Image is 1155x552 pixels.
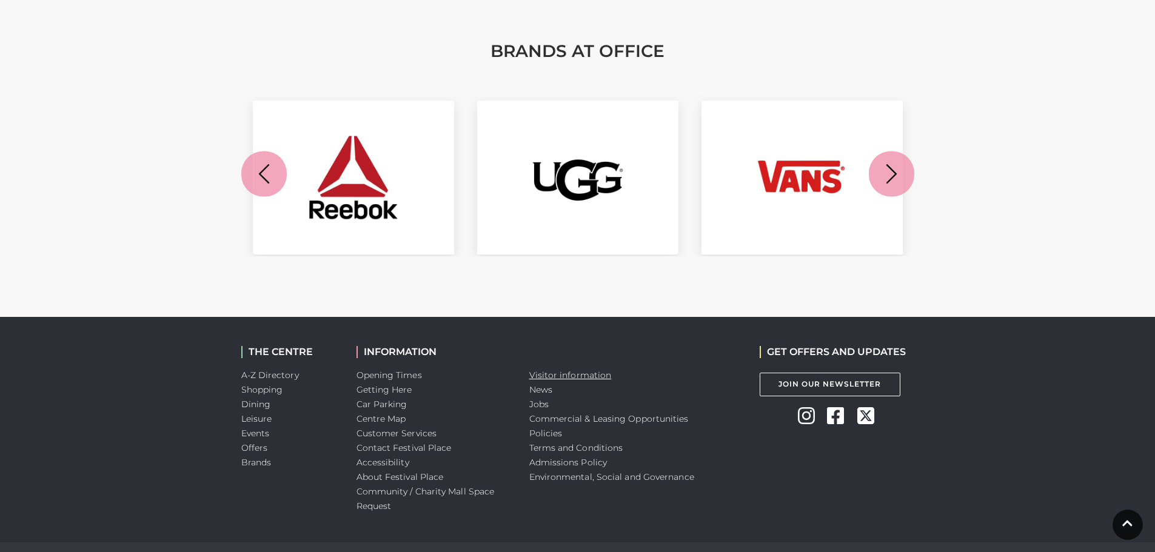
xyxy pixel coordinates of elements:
[357,399,407,410] a: Car Parking
[357,457,409,468] a: Accessibility
[357,413,406,424] a: Centre Map
[241,428,270,439] a: Events
[760,373,900,396] a: Join Our Newsletter
[357,471,444,482] a: About Festival Place
[529,442,623,453] a: Terms and Conditions
[760,346,906,357] h2: GET OFFERS AND UPDATES
[241,41,914,61] h3: BRANDS AT OFFICE
[357,384,412,395] a: Getting Here
[241,413,272,424] a: Leisure
[241,442,268,453] a: Offers
[357,346,511,357] h2: INFORMATION
[241,399,271,410] a: Dining
[357,370,422,381] a: Opening Times
[357,442,452,453] a: Contact Festival Place
[529,413,689,424] a: Commercial & Leasing Opportunities
[529,457,608,468] a: Admissions Policy
[529,471,694,482] a: Environmental, Social and Governance
[529,384,552,395] a: News
[529,370,612,381] a: Visitor information
[357,486,495,511] a: Community / Charity Mall Space Request
[529,428,563,439] a: Policies
[241,370,299,381] a: A-Z Directory
[241,457,272,468] a: Brands
[241,384,283,395] a: Shopping
[529,399,549,410] a: Jobs
[357,428,437,439] a: Customer Services
[241,346,338,357] h2: THE CENTRE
